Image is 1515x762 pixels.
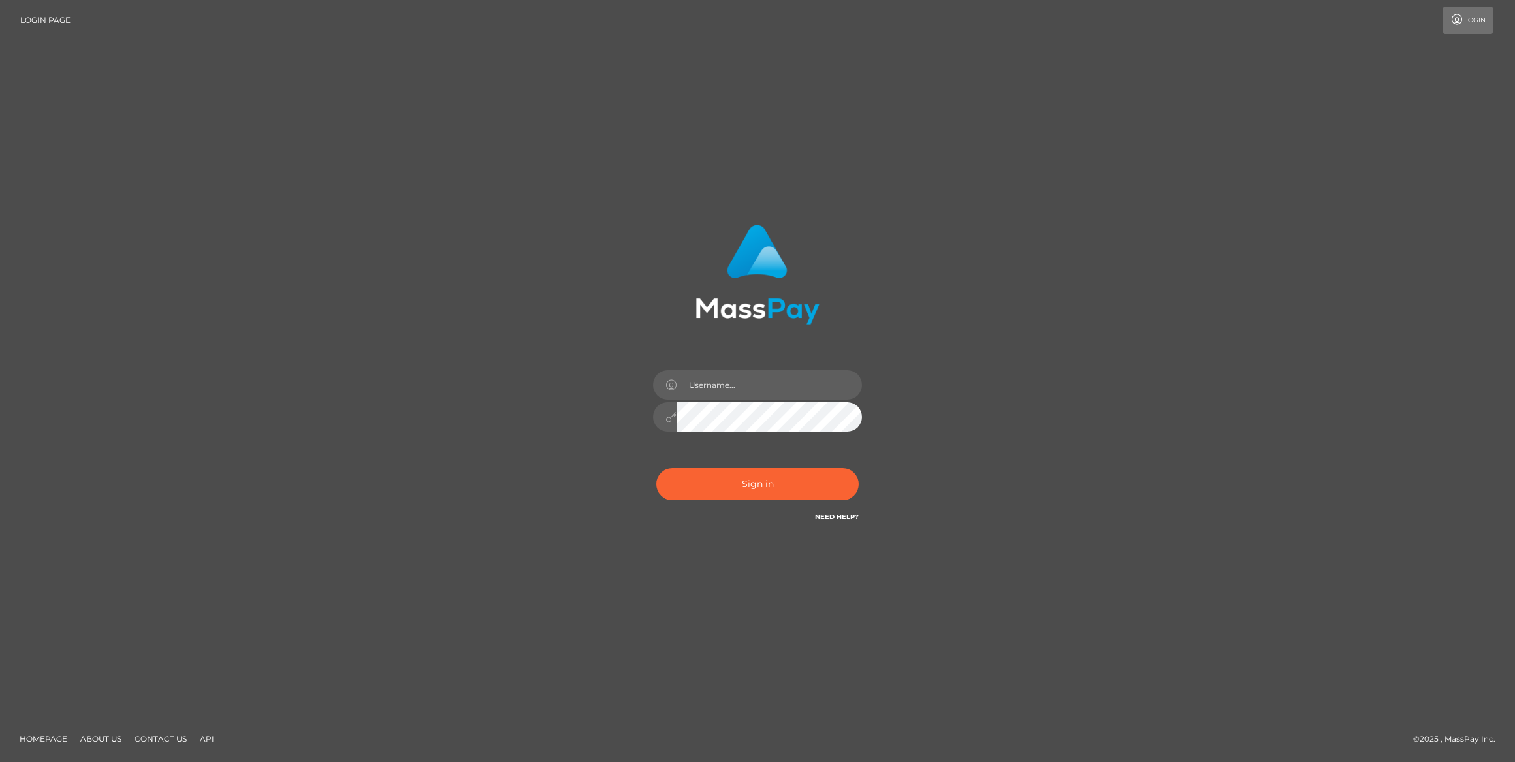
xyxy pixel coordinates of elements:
input: Username... [677,370,862,400]
a: API [195,729,219,749]
a: Login [1443,7,1493,34]
a: Homepage [14,729,72,749]
button: Sign in [656,468,859,500]
a: About Us [75,729,127,749]
img: MassPay Login [695,225,820,325]
div: © 2025 , MassPay Inc. [1413,732,1505,746]
a: Login Page [20,7,71,34]
a: Contact Us [129,729,192,749]
a: Need Help? [815,513,859,521]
